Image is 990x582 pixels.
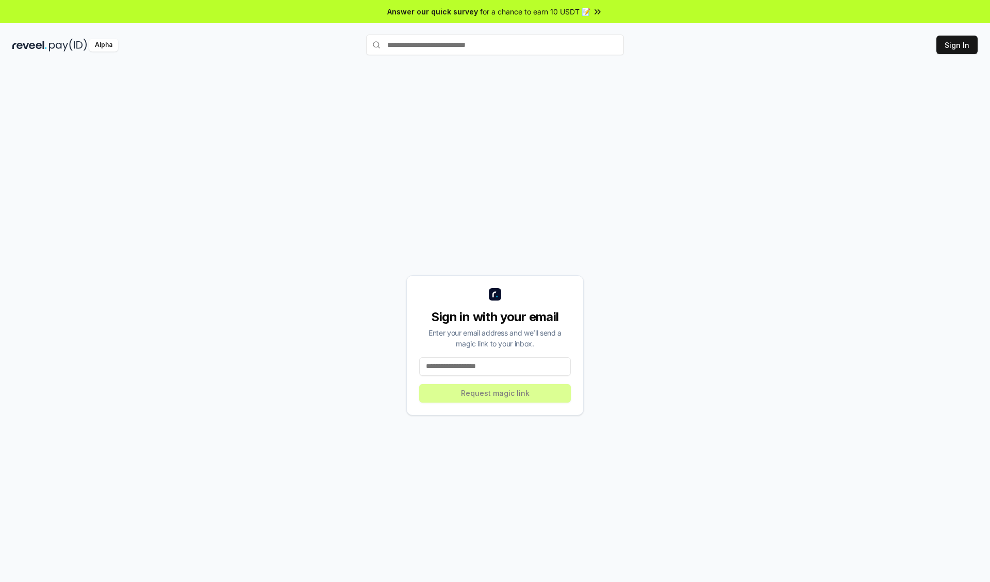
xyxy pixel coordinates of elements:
span: for a chance to earn 10 USDT 📝 [480,6,590,17]
img: logo_small [489,288,501,301]
img: reveel_dark [12,39,47,52]
div: Enter your email address and we’ll send a magic link to your inbox. [419,327,571,349]
div: Alpha [89,39,118,52]
button: Sign In [936,36,978,54]
img: pay_id [49,39,87,52]
span: Answer our quick survey [387,6,478,17]
div: Sign in with your email [419,309,571,325]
